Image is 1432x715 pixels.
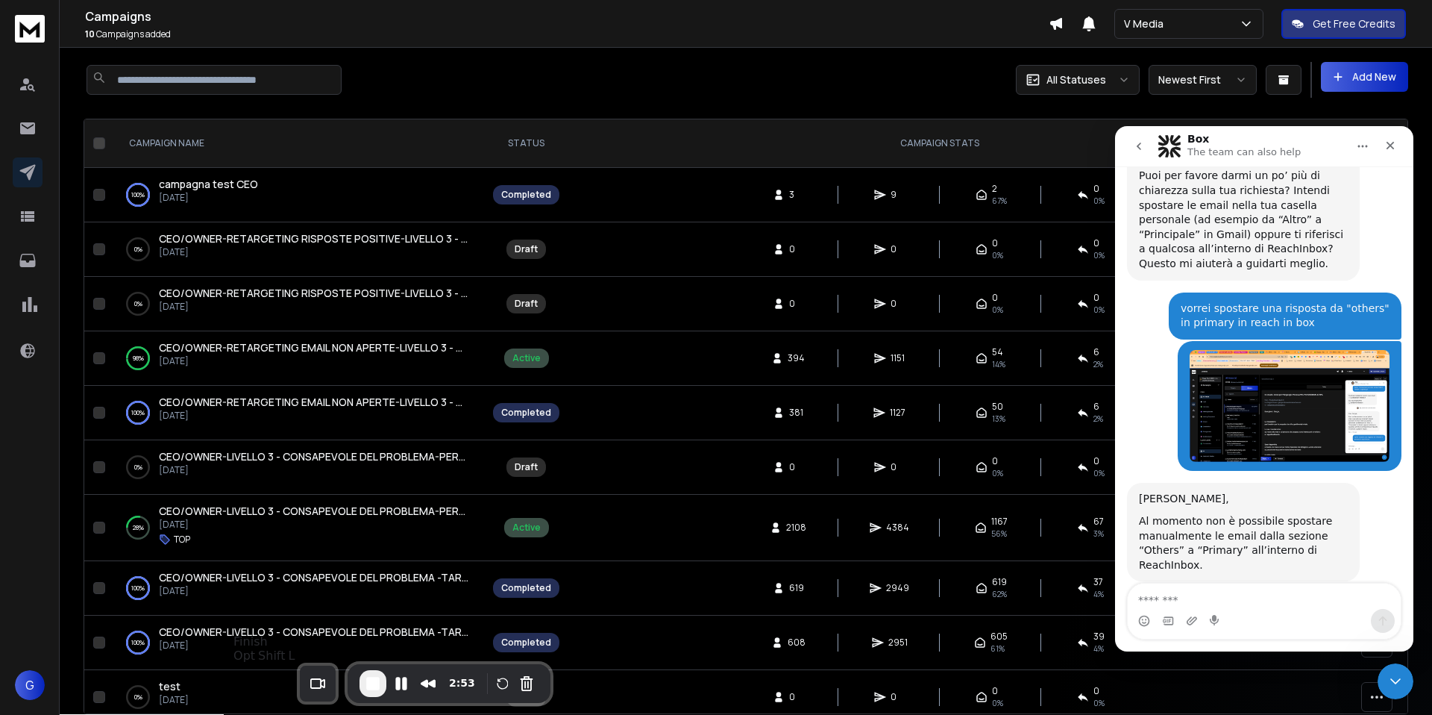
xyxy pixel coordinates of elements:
[111,616,484,670] td: 100%CEO/OWNER-LIVELLO 3 - CONSAPEVOLE DEL PROBLEMA -TARGET A-test 1[DATE]
[111,119,484,168] th: CAMPAIGN NAME
[886,582,909,594] span: 2949
[515,461,538,473] div: Draft
[1093,467,1105,479] span: 0%
[159,340,694,355] span: CEO/OWNER-RETARGETING EMAIL NON APERTE-LIVELLO 3 - CONSAPEVOLE DEL PROBLEMA -TARGET A -tes1
[111,277,484,331] td: 0%CEO/OWNER-RETARGETING RISPOSTE POSITIVE-LIVELLO 3 - CONSAPEVOLE DEL PROBLEMA -TARGET A -tes1[DATE]
[1115,126,1413,652] iframe: Intercom live chat
[85,28,95,40] span: 10
[992,467,1003,479] span: 0%
[1378,664,1413,699] iframe: Intercom live chat
[159,504,633,518] span: CEO/OWNER-LIVELLO 3 - CONSAPEVOLE DEL PROBLEMA-PERSONALIZZAZIONI TARGET A-TEST 1
[78,88,114,98] div: Dominio
[992,685,998,697] span: 0
[501,582,551,594] div: Completed
[159,410,469,422] p: [DATE]
[891,352,905,364] span: 1151
[159,570,557,584] span: CEO/OWNER-LIVELLO 3 - CONSAPEVOLE DEL PROBLEMA -TARGET A -test 2 Copy
[891,691,905,703] span: 0
[62,87,74,99] img: tab_domain_overview_orange.svg
[111,386,484,440] td: 100%CEO/OWNER-RETARGETING EMAIL NON APERTE-LIVELLO 3 - CONSAPEVOLE DEL PROBLEMA -TARGET A -test 2...
[1093,685,1099,697] span: 0
[992,413,1005,425] span: 13 %
[992,588,1007,600] span: 62 %
[515,298,538,310] div: Draft
[159,585,469,597] p: [DATE]
[891,461,905,473] span: 0
[159,395,469,410] a: CEO/OWNER-RETARGETING EMAIL NON APERTE-LIVELLO 3 - CONSAPEVOLE DEL PROBLEMA -TARGET A -test 2 Copy
[42,24,73,36] div: v 4.0.25
[1093,304,1105,316] span: 0%
[159,177,258,192] a: campagna test CEO
[159,625,524,639] span: CEO/OWNER-LIVELLO 3 - CONSAPEVOLE DEL PROBLEMA -TARGET A-test 1
[131,405,145,420] p: 100 %
[131,187,145,202] p: 100 %
[501,189,551,201] div: Completed
[1093,195,1105,207] span: 0 %
[159,286,699,300] span: CEO/OWNER-RETARGETING RISPOSTE POSITIVE-LIVELLO 3 - CONSAPEVOLE DEL PROBLEMA -TARGET A -tes1
[1093,292,1099,304] span: 0
[501,637,551,649] div: Completed
[789,189,804,201] span: 3
[24,39,36,51] img: website_grey.svg
[788,352,805,364] span: 394
[891,189,905,201] span: 9
[991,516,1008,528] span: 1167
[1093,588,1104,600] span: 4 %
[159,694,189,706] p: [DATE]
[159,231,469,246] a: CEO/OWNER-RETARGETING RISPOSTE POSITIVE-LIVELLO 3 - CONSAPEVOLE DEL PROBLEMA -TARGET A -test2 copy
[159,246,469,258] p: [DATE]
[1093,576,1103,588] span: 37
[15,670,45,700] button: G
[992,237,998,249] span: 0
[1093,358,1103,370] span: 2 %
[159,625,469,640] a: CEO/OWNER-LIVELLO 3 - CONSAPEVOLE DEL PROBLEMA -TARGET A-test 1
[134,242,142,257] p: 0 %
[1093,516,1104,528] span: 67
[159,449,469,464] a: CEO/OWNER-LIVELLO 3 - CONSAPEVOLE DEL PROBLEMA-PERSONALIZZAZIONI TARGET B-TEST 1
[789,582,804,594] span: 619
[85,7,1049,25] h1: Campaigns
[789,243,804,255] span: 0
[788,637,805,649] span: 608
[789,691,804,703] span: 0
[501,407,551,419] div: Completed
[1093,237,1099,249] span: 0
[992,358,1005,370] span: 14 %
[992,401,1003,413] span: 50
[992,346,1003,358] span: 54
[150,87,162,99] img: tab_keywords_by_traffic_grey.svg
[515,243,538,255] div: Draft
[890,407,905,419] span: 1127
[1313,16,1395,31] p: Get Free Credits
[992,292,998,304] span: 0
[789,407,804,419] span: 381
[159,504,469,519] a: CEO/OWNER-LIVELLO 3 - CONSAPEVOLE DEL PROBLEMA-PERSONALIZZAZIONI TARGET A-TEST 1
[891,243,905,255] span: 0
[512,522,541,534] div: Active
[992,576,1007,588] span: 619
[484,119,568,168] th: STATUS
[1093,413,1103,425] span: 2 %
[159,679,180,694] a: test
[1093,183,1099,195] span: 0
[131,635,145,650] p: 100 %
[891,298,905,310] span: 0
[159,192,258,204] p: [DATE]
[133,351,144,366] p: 98 %
[111,495,484,561] td: 28%CEO/OWNER-LIVELLO 3 - CONSAPEVOLE DEL PROBLEMA-PERSONALIZZAZIONI TARGET A-TEST 1[DATE]TOP
[990,643,1005,655] span: 61 %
